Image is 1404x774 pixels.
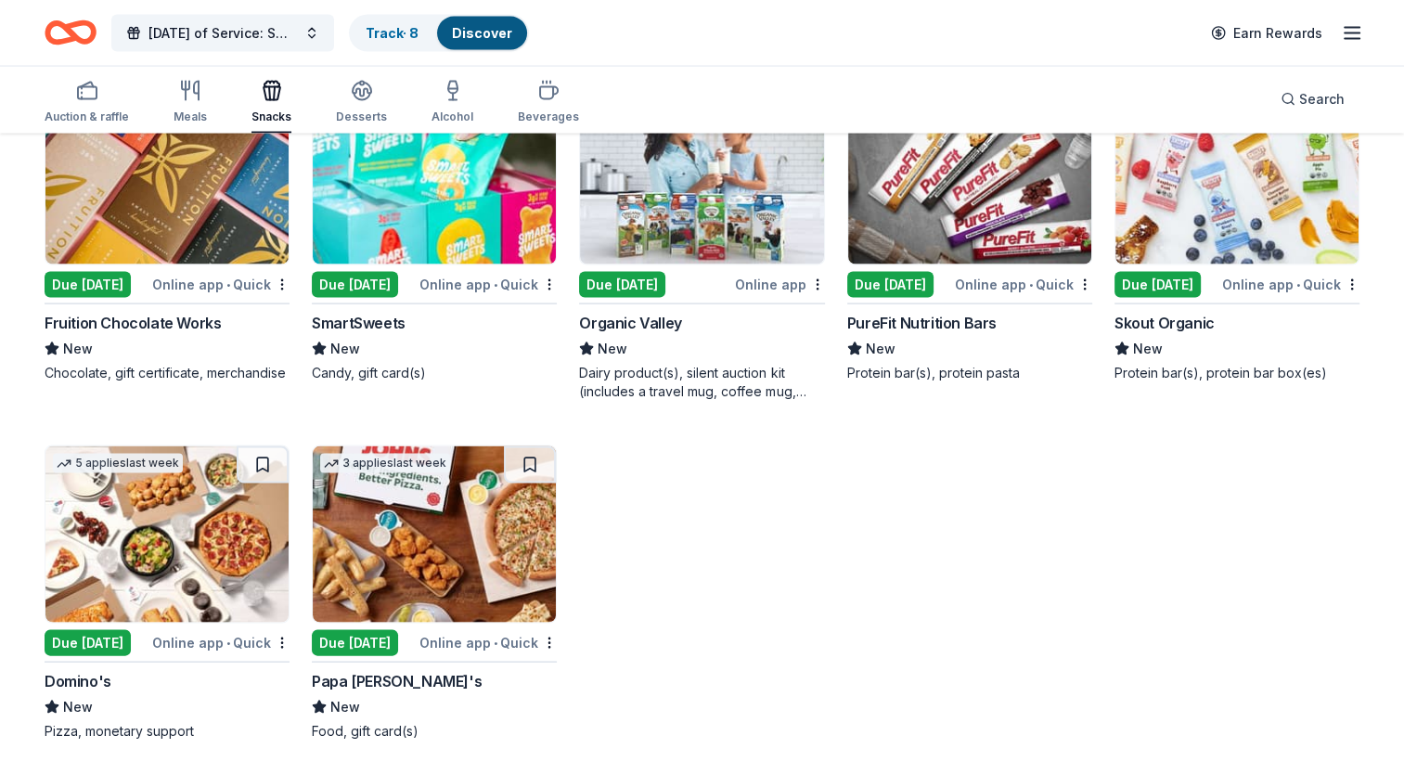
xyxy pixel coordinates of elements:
[494,277,497,292] span: •
[330,696,360,718] span: New
[312,312,406,334] div: SmartSweets
[735,273,825,296] div: Online app
[251,110,291,124] div: Snacks
[226,277,230,292] span: •
[1133,338,1163,360] span: New
[312,445,557,741] a: Image for Papa John's3 applieslast weekDue [DATE]Online app•QuickPapa [PERSON_NAME]'sNewFood, gif...
[955,273,1092,296] div: Online app Quick
[1114,312,1215,334] div: Skout Organic
[45,670,111,692] div: Domino's
[580,88,823,264] img: Image for Organic Valley
[518,110,579,124] div: Beverages
[45,446,289,623] img: Image for Domino's
[847,364,1092,382] div: Protein bar(s), protein pasta
[45,87,290,382] a: Image for Fruition Chocolate Works8 applieslast weekDue [DATE]Online app•QuickFruition Chocolate ...
[336,72,387,134] button: Desserts
[579,272,665,298] div: Due [DATE]
[111,15,334,52] button: [DATE] of Service: Sweet Dreams and Cozy Nights
[174,72,207,134] button: Meals
[251,72,291,134] button: Snacks
[313,446,556,623] img: Image for Papa John's
[312,722,557,741] div: Food, gift card(s)
[312,630,398,656] div: Due [DATE]
[148,22,297,45] span: [DATE] of Service: Sweet Dreams and Cozy Nights
[1266,81,1359,118] button: Search
[579,87,824,401] a: Image for Organic Valley2 applieslast weekDue [DATE]Online appOrganic ValleyNewDairy product(s), ...
[45,88,289,264] img: Image for Fruition Chocolate Works
[152,273,290,296] div: Online app Quick
[579,312,681,334] div: Organic Valley
[312,272,398,298] div: Due [DATE]
[1114,272,1201,298] div: Due [DATE]
[320,454,450,473] div: 3 applies last week
[330,338,360,360] span: New
[349,15,529,52] button: Track· 8Discover
[336,110,387,124] div: Desserts
[312,670,482,692] div: Papa [PERSON_NAME]'s
[312,364,557,382] div: Candy, gift card(s)
[45,72,129,134] button: Auction & raffle
[1222,273,1359,296] div: Online app Quick
[419,631,557,654] div: Online app Quick
[45,630,131,656] div: Due [DATE]
[226,636,230,651] span: •
[847,272,934,298] div: Due [DATE]
[45,364,290,382] div: Chocolate, gift certificate, merchandise
[848,88,1091,264] img: Image for PureFit Nutrition Bars
[452,25,512,41] a: Discover
[494,636,497,651] span: •
[63,338,93,360] span: New
[1299,88,1345,110] span: Search
[432,72,473,134] button: Alcohol
[1200,17,1333,50] a: Earn Rewards
[1029,277,1033,292] span: •
[366,25,419,41] a: Track· 8
[866,338,895,360] span: New
[45,445,290,741] a: Image for Domino's 5 applieslast weekDue [DATE]Online app•QuickDomino'sNewPizza, monetary support
[45,272,131,298] div: Due [DATE]
[45,722,290,741] div: Pizza, monetary support
[312,87,557,382] a: Image for SmartSweets8 applieslast weekDue [DATE]Online app•QuickSmartSweetsNewCandy, gift card(s)
[313,88,556,264] img: Image for SmartSweets
[1115,88,1359,264] img: Image for Skout Organic
[45,312,221,334] div: Fruition Chocolate Works
[847,87,1092,382] a: Image for PureFit Nutrition BarsDue [DATE]Online app•QuickPureFit Nutrition BarsNewProtein bar(s)...
[45,110,129,124] div: Auction & raffle
[45,11,97,55] a: Home
[152,631,290,654] div: Online app Quick
[419,273,557,296] div: Online app Quick
[1114,364,1359,382] div: Protein bar(s), protein bar box(es)
[63,696,93,718] span: New
[1296,277,1300,292] span: •
[174,110,207,124] div: Meals
[598,338,627,360] span: New
[579,364,824,401] div: Dairy product(s), silent auction kit (includes a travel mug, coffee mug, freezer bag, umbrella, m...
[1114,87,1359,382] a: Image for Skout Organic2 applieslast weekDue [DATE]Online app•QuickSkout OrganicNewProtein bar(s)...
[518,72,579,134] button: Beverages
[432,110,473,124] div: Alcohol
[53,454,183,473] div: 5 applies last week
[847,312,997,334] div: PureFit Nutrition Bars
